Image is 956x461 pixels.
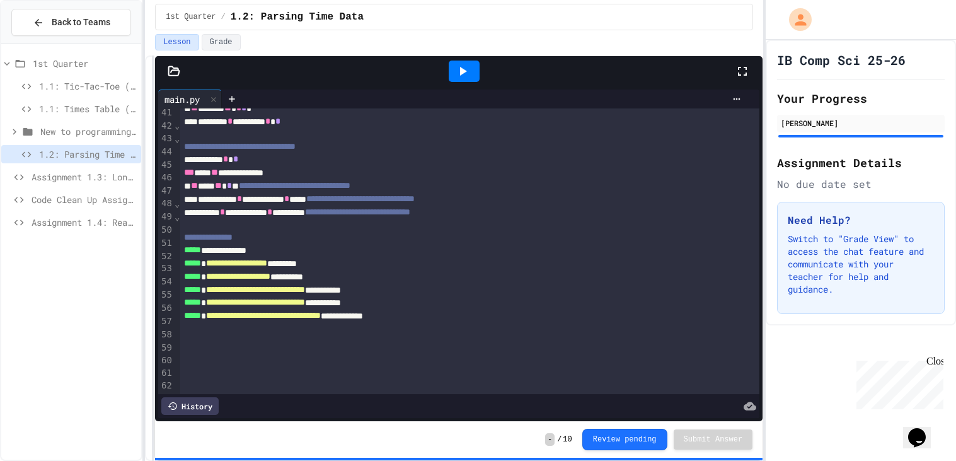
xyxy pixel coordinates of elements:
[684,435,743,445] span: Submit Answer
[777,154,945,172] h2: Assignment Details
[158,250,174,263] div: 52
[174,199,180,209] span: Fold line
[563,435,572,445] span: 10
[158,120,174,133] div: 42
[155,34,199,50] button: Lesson
[52,16,110,29] span: Back to Teams
[158,302,174,315] div: 56
[166,12,216,22] span: 1st Quarter
[158,342,174,355] div: 59
[158,197,174,211] div: 48
[174,134,180,144] span: Fold line
[40,125,136,138] span: New to programming exercises
[158,159,174,172] div: 45
[231,9,364,25] span: 1.2: Parsing Time Data
[158,237,174,250] div: 51
[158,146,174,159] div: 44
[158,380,174,392] div: 62
[39,148,136,161] span: 1.2: Parsing Time Data
[158,132,174,146] div: 43
[158,90,222,108] div: main.py
[851,356,943,409] iframe: chat widget
[158,276,174,289] div: 54
[5,5,87,80] div: Chat with us now!Close
[221,12,226,22] span: /
[776,5,815,34] div: My Account
[202,34,241,50] button: Grade
[158,211,174,224] div: 49
[158,329,174,342] div: 58
[32,193,136,206] span: Code Clean Up Assignment
[158,367,174,380] div: 61
[161,397,219,415] div: History
[158,224,174,237] div: 50
[903,411,943,448] iframe: chat widget
[582,429,667,450] button: Review pending
[174,212,180,222] span: Fold line
[781,117,941,129] div: [PERSON_NAME]
[158,289,174,302] div: 55
[158,107,174,120] div: 41
[11,9,131,36] button: Back to Teams
[32,170,136,184] span: Assignment 1.3: Longitude and Latitude Data
[158,315,174,329] div: 57
[158,185,174,198] div: 47
[158,93,206,106] div: main.py
[33,57,136,70] span: 1st Quarter
[777,90,945,107] h2: Your Progress
[788,233,934,296] p: Switch to "Grade View" to access the chat feature and communicate with your teacher for help and ...
[545,433,555,446] span: -
[39,79,136,93] span: 1.1: Tic-Tac-Toe (Year 2)
[39,102,136,115] span: 1.1: Times Table (Year 1/SL)
[557,435,562,445] span: /
[158,172,174,185] div: 46
[777,177,945,192] div: No due date set
[674,429,753,450] button: Submit Answer
[32,216,136,229] span: Assignment 1.4: Reading and Parsing Data
[777,51,906,69] h1: IB Comp Sci 25-26
[788,213,934,228] h3: Need Help?
[158,262,174,276] div: 53
[158,354,174,367] div: 60
[174,120,180,131] span: Fold line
